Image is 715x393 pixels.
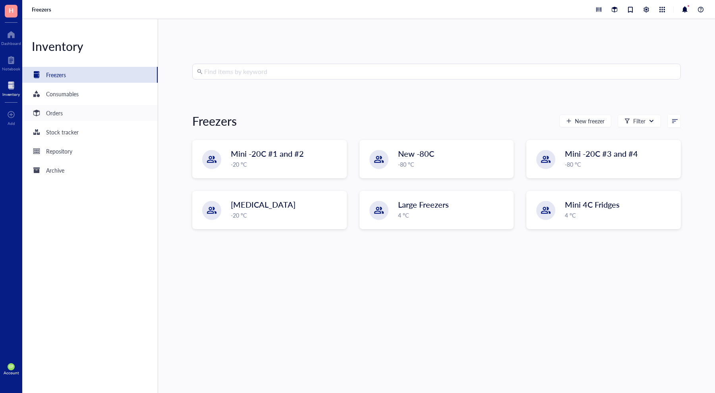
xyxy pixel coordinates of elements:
[231,199,296,210] span: [MEDICAL_DATA]
[9,365,13,369] span: EP
[22,67,158,83] a: Freezers
[1,28,21,46] a: Dashboard
[46,109,63,117] div: Orders
[1,41,21,46] div: Dashboard
[575,118,605,124] span: New freezer
[46,166,64,175] div: Archive
[22,105,158,121] a: Orders
[565,211,676,220] div: 4 °C
[46,147,72,156] div: Repository
[565,148,638,159] span: Mini -20C #3 and #4
[398,199,449,210] span: Large Freezers
[559,115,611,127] button: New freezer
[633,117,645,125] div: Filter
[46,128,79,136] div: Stock tracker
[22,124,158,140] a: Stock tracker
[4,370,19,375] div: Account
[398,160,509,169] div: -80 °C
[22,162,158,178] a: Archive
[2,79,20,97] a: Inventory
[231,148,304,159] span: Mini -20C #1 and #2
[22,143,158,159] a: Repository
[2,66,20,71] div: Notebook
[22,38,158,54] div: Inventory
[565,199,620,210] span: Mini 4C Fridges
[9,5,14,15] span: H
[2,54,20,71] a: Notebook
[192,113,237,129] div: Freezers
[46,89,79,98] div: Consumables
[398,211,509,220] div: 4 °C
[565,160,676,169] div: -80 °C
[2,92,20,97] div: Inventory
[231,211,342,220] div: -20 °C
[398,148,434,159] span: New -80C
[22,86,158,102] a: Consumables
[46,70,66,79] div: Freezers
[8,121,15,126] div: Add
[32,6,53,13] a: Freezers
[231,160,342,169] div: -20 °C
